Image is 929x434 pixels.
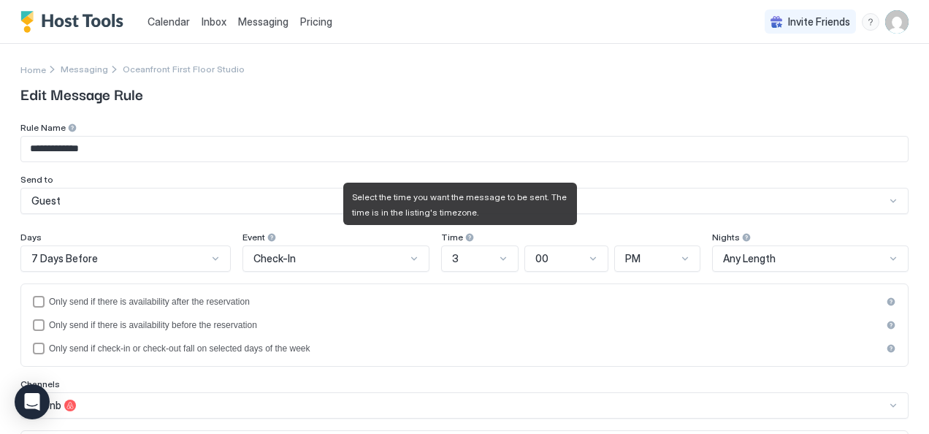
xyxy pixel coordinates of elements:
span: Messaging [61,64,108,75]
a: Inbox [202,14,226,29]
div: Only send if there is availability after the reservation [49,297,882,307]
div: User profile [885,10,909,34]
span: Select the time you want the message to be sent. The time is in the listing's timezone. [352,191,569,218]
span: Any Length [723,252,776,265]
span: Calendar [148,15,190,28]
a: Messaging [238,14,288,29]
span: Channels [20,378,60,389]
div: Breadcrumb [20,61,46,77]
span: PM [625,252,641,265]
span: Send to [20,174,53,185]
span: 7 Days Before [31,252,98,265]
span: 3 [452,252,459,265]
span: Time [441,232,463,243]
span: Check-In [253,252,296,265]
span: Edit Message Rule [20,83,909,104]
a: Home [20,61,46,77]
input: Input Field [21,137,908,161]
div: Breadcrumb [61,64,108,75]
a: Calendar [148,14,190,29]
span: Guest [31,194,61,208]
span: Pricing [300,15,332,28]
span: Inbox [202,15,226,28]
div: Open Intercom Messenger [15,384,50,419]
div: beforeReservation [33,319,896,331]
span: Home [20,64,46,75]
span: Breadcrumb [123,64,245,75]
span: Days [20,232,42,243]
span: 00 [535,252,548,265]
div: isLimited [33,343,896,354]
div: afterReservation [33,296,896,308]
span: Event [242,232,265,243]
div: Only send if there is availability before the reservation [49,320,882,330]
span: Invite Friends [788,15,850,28]
span: Messaging [238,15,288,28]
div: Only send if check-in or check-out fall on selected days of the week [49,343,882,354]
span: Rule Name [20,122,66,133]
div: menu [862,13,879,31]
span: Nights [712,232,740,243]
a: Host Tools Logo [20,11,130,33]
